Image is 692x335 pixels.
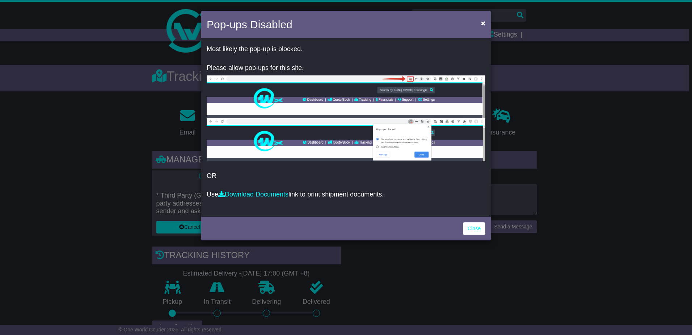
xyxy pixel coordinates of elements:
[207,45,485,53] p: Most likely the pop-up is blocked.
[463,222,485,235] a: Close
[207,191,485,199] p: Use link to print shipment documents.
[207,64,485,72] p: Please allow pop-ups for this site.
[201,40,491,215] div: OR
[218,191,288,198] a: Download Documents
[207,75,485,118] img: allow-popup-1.png
[477,16,489,30] button: Close
[207,118,485,161] img: allow-popup-2.png
[207,16,292,33] h4: Pop-ups Disabled
[481,19,485,27] span: ×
